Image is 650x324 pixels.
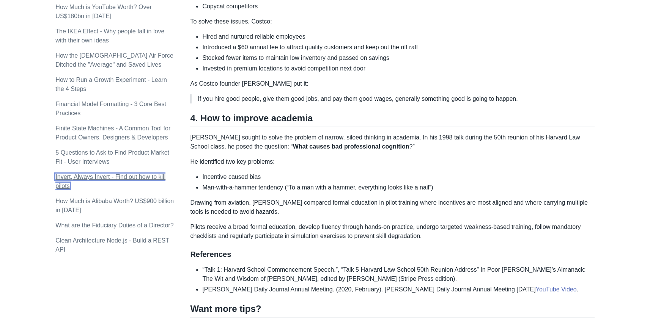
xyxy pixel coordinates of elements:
li: Invested in premium locations to avoid competition next door [202,64,594,73]
a: YouTube Video [536,286,577,293]
p: To solve these issues, Costco: [190,17,594,26]
p: Pilots receive a broad formal education, develop fluency through hands-on practice, undergo targe... [190,222,594,241]
li: Copycat competitors [202,2,594,11]
li: Hired and nurtured reliable employees [202,32,594,41]
li: “Talk 1: Harvard School Commencement Speech.”, “Talk 5 Harvard Law School 50th Reunion Address” I... [202,265,594,283]
p: Drawing from aviation, [PERSON_NAME] compared formal education in pilot training where incentives... [190,198,594,216]
p: If you hire good people, give them good jobs, and pay them good wages, generally something good i... [198,94,588,103]
li: Man-with-a-hammer tendency (“To a man with a hammer, everything looks like a nail”) [202,183,594,192]
li: Stocked fewer items to maintain low inventory and passed on savings [202,53,594,63]
a: Clean Architecture Node.js - Build a REST API [55,237,169,253]
a: How Much is YouTube Worth? Over US$180bn in [DATE] [55,4,151,19]
strong: What causes bad professional cognition [293,143,409,150]
h3: References [190,250,594,259]
a: Finite State Machines - A Common Tool for Product Owners, Designers & Developers [55,125,170,141]
h2: 4. How to improve academia [190,113,594,127]
li: Incentive caused bias [202,172,594,182]
a: How Much is Alibaba Worth? US$900 billion in [DATE] [55,198,174,213]
a: How to Run a Growth Experiment - Learn the 4 Steps [55,77,167,92]
li: Introduced a $60 annual fee to attract quality customers and keep out the riff raff [202,43,594,52]
a: What are the Fiduciary Duties of a Director? [55,222,173,229]
a: The IKEA Effect - Why people fall in love with their own ideas [55,28,164,44]
li: [PERSON_NAME] Daily Journal Annual Meeting. (2020, February). [PERSON_NAME] Daily Journal Annual ... [202,285,594,294]
p: [PERSON_NAME] sought to solve the problem of narrow, siloed thinking in academia. In his 1998 tal... [190,133,594,151]
a: Invert, Always Invert - Find out how to kill pilots [55,174,165,189]
a: How the [DEMOGRAPHIC_DATA] Air Force Ditched the "Average" and Saved Lives [55,52,173,68]
p: As Costco founder [PERSON_NAME] put it: [190,79,594,88]
p: He identified two key problems: [190,157,594,166]
a: 5 Questions to Ask to Find Product Market Fit - User Interviews [55,149,169,165]
a: Financial Model Formatting - 3 Core Best Practices [55,101,166,116]
h2: Want more tips? [190,303,594,318]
